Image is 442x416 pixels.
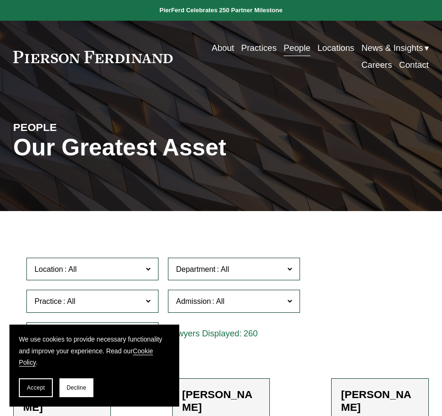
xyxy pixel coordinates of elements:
[341,388,419,414] h2: [PERSON_NAME]
[34,265,63,273] span: Location
[182,388,260,414] h2: [PERSON_NAME]
[34,297,62,305] span: Practice
[13,134,290,161] h1: Our Greatest Asset
[317,40,354,57] a: Locations
[212,40,234,57] a: About
[19,334,170,369] p: We use cookies to provide necessary functionality and improve your experience. Read our .
[9,325,179,407] section: Cookie banner
[284,40,310,57] a: People
[13,121,117,134] h4: PEOPLE
[361,40,429,57] a: folder dropdown
[361,57,392,74] a: Careers
[67,384,86,391] span: Decline
[361,41,423,56] span: News & Insights
[241,40,276,57] a: Practices
[27,384,45,391] span: Accept
[19,378,53,397] button: Accept
[176,297,211,305] span: Admission
[399,57,429,74] a: Contact
[176,265,216,273] span: Department
[243,329,258,338] span: 260
[59,378,93,397] button: Decline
